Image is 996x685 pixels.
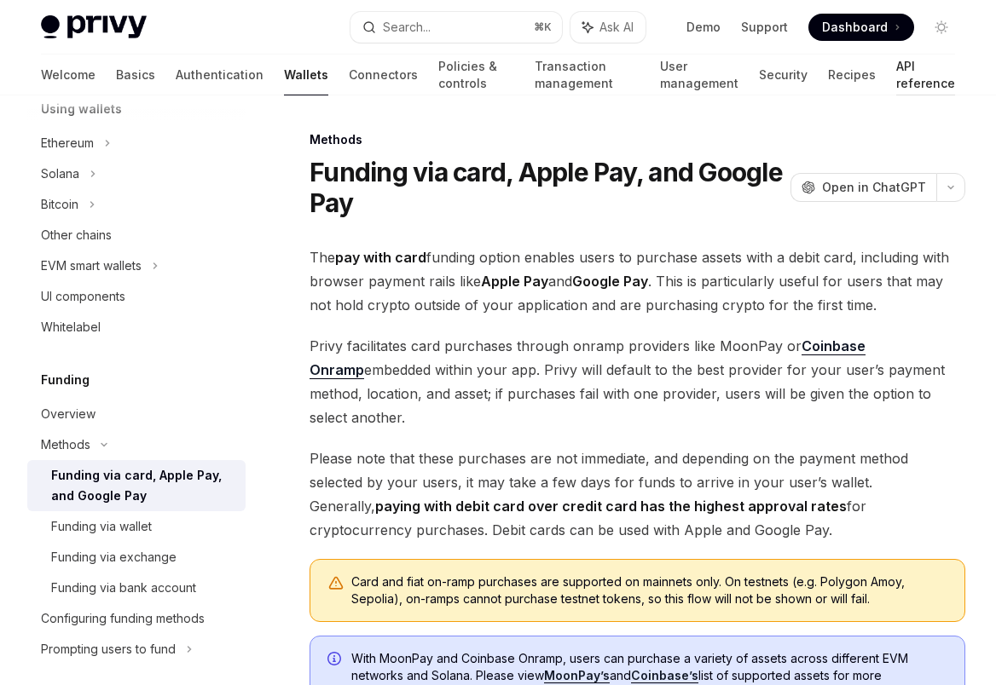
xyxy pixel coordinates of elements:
[822,179,926,196] span: Open in ChatGPT
[27,399,246,429] a: Overview
[438,55,514,95] a: Policies & controls
[631,668,698,683] a: Coinbase’s
[351,573,947,607] div: Card and fiat on-ramp purchases are supported on mainnets only. On testnets (e.g. Polygon Amoy, S...
[349,55,418,95] a: Connectors
[51,578,196,598] div: Funding via bank account
[599,19,634,36] span: Ask AI
[41,194,78,215] div: Bitcoin
[27,460,246,511] a: Funding via card, Apple Pay, and Google Pay
[27,312,246,342] a: Whitelabel
[310,131,965,148] div: Methods
[327,652,345,669] svg: Info
[544,668,610,683] a: MoonPay’s
[310,334,965,429] span: Privy facilitates card purchases through onramp providers like MoonPay or embedded within your ap...
[41,370,90,390] h5: Funding
[41,404,96,424] div: Overview
[660,55,738,95] a: User management
[822,19,888,36] span: Dashboard
[27,281,246,312] a: UI components
[41,15,147,39] img: light logo
[41,435,90,455] div: Methods
[310,157,784,218] h1: Funding via card, Apple Pay, and Google Pay
[535,55,640,95] a: Transaction management
[41,225,112,245] div: Other chains
[808,14,914,41] a: Dashboard
[327,575,345,592] svg: Warning
[27,511,246,542] a: Funding via wallet
[375,498,847,515] strong: paying with debit card over credit card has the highest approval rates
[51,547,177,567] div: Funding via exchange
[383,17,431,37] div: Search...
[481,273,548,290] strong: Apple Pay
[284,55,328,95] a: Wallets
[310,245,965,317] span: The funding option enables users to purchase assets with a debit card, including with browser pay...
[572,273,648,290] strong: Google Pay
[41,55,96,95] a: Welcome
[27,220,246,250] a: Other chains
[27,603,246,634] a: Configuring funding methods
[335,249,426,266] strong: pay with card
[51,516,152,537] div: Funding via wallet
[41,256,142,276] div: EVM smart wallets
[928,14,955,41] button: Toggle dark mode
[116,55,155,95] a: Basics
[27,542,246,573] a: Funding via exchange
[534,20,552,34] span: ⌘ K
[310,446,965,542] span: Please note that these purchases are not immediate, and depending on the payment method selected ...
[41,133,94,153] div: Ethereum
[41,639,176,659] div: Prompting users to fund
[896,55,955,95] a: API reference
[41,286,125,307] div: UI components
[828,55,876,95] a: Recipes
[759,55,808,95] a: Security
[176,55,263,95] a: Authentication
[51,465,235,506] div: Funding via card, Apple Pay, and Google Pay
[350,12,563,43] button: Search...⌘K
[686,19,721,36] a: Demo
[41,608,205,629] div: Configuring funding methods
[41,164,79,184] div: Solana
[741,19,788,36] a: Support
[27,573,246,603] a: Funding via bank account
[41,317,101,337] div: Whitelabel
[570,12,646,43] button: Ask AI
[790,173,936,202] button: Open in ChatGPT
